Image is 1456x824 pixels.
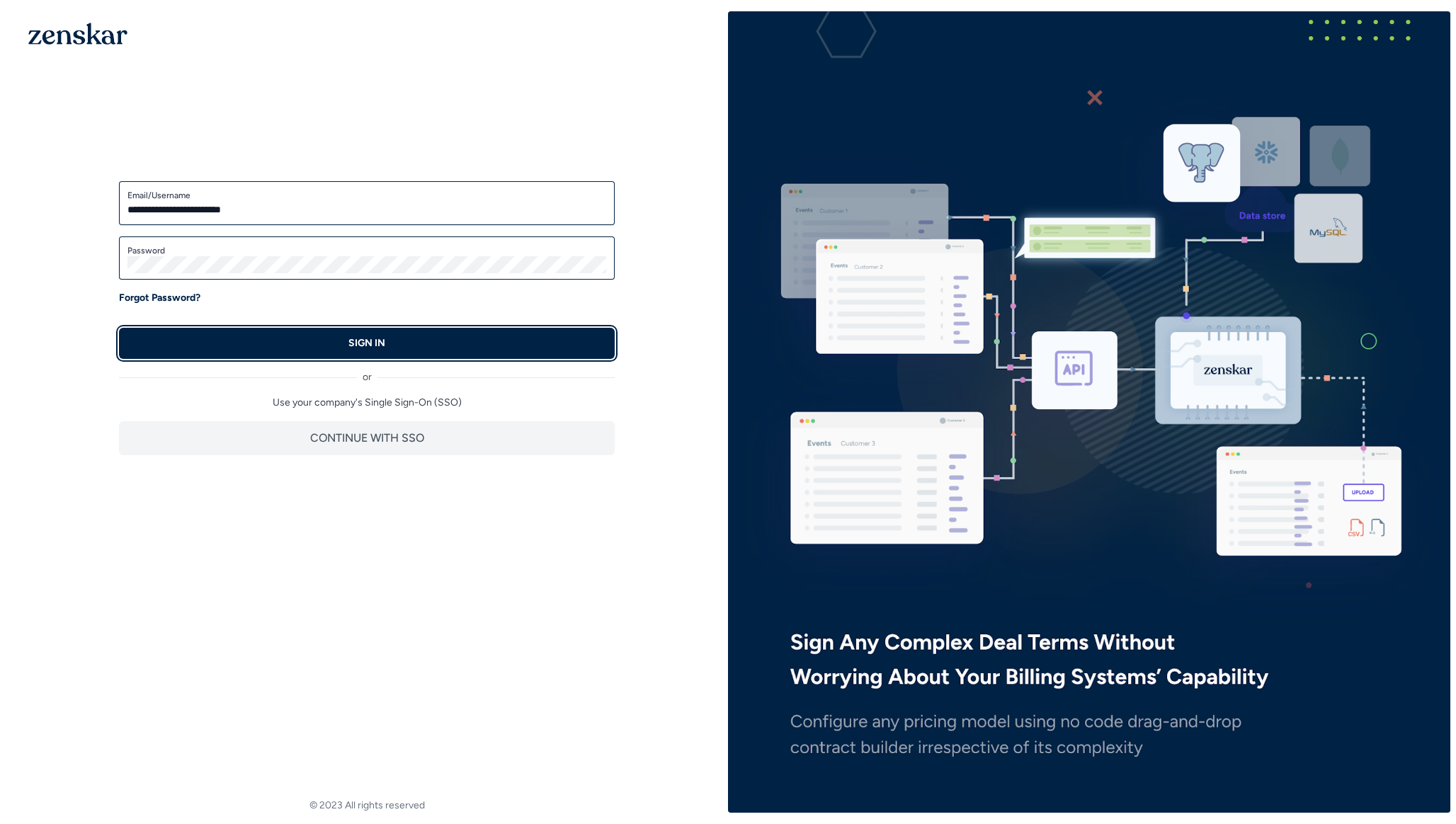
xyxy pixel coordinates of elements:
[127,245,606,256] label: Password
[119,291,200,305] a: Forgot Password?
[348,336,385,350] p: SIGN IN
[28,23,127,45] img: 1OGAJ2xQqyY4LXKgY66KYq0eOWRCkrZdAb3gUhuVAqdWPZE9SRJmCz+oDMSn4zDLXe31Ii730ItAGKgCKgCCgCikA4Av8PJUP...
[127,190,606,201] label: Email/Username
[119,359,615,384] div: or
[119,421,615,455] button: CONTINUE WITH SSO
[119,396,615,410] p: Use your company's Single Sign-On (SSO)
[119,328,615,359] button: SIGN IN
[6,799,728,813] footer: © 2023 All rights reserved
